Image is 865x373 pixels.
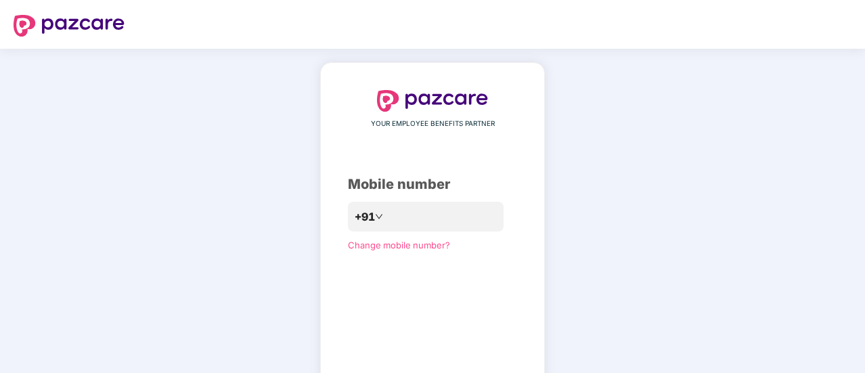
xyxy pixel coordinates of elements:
[371,118,495,129] span: YOUR EMPLOYEE BENEFITS PARTNER
[375,213,383,221] span: down
[377,90,488,112] img: logo
[348,174,517,195] div: Mobile number
[355,209,375,225] span: +91
[14,15,125,37] img: logo
[348,240,450,250] a: Change mobile number?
